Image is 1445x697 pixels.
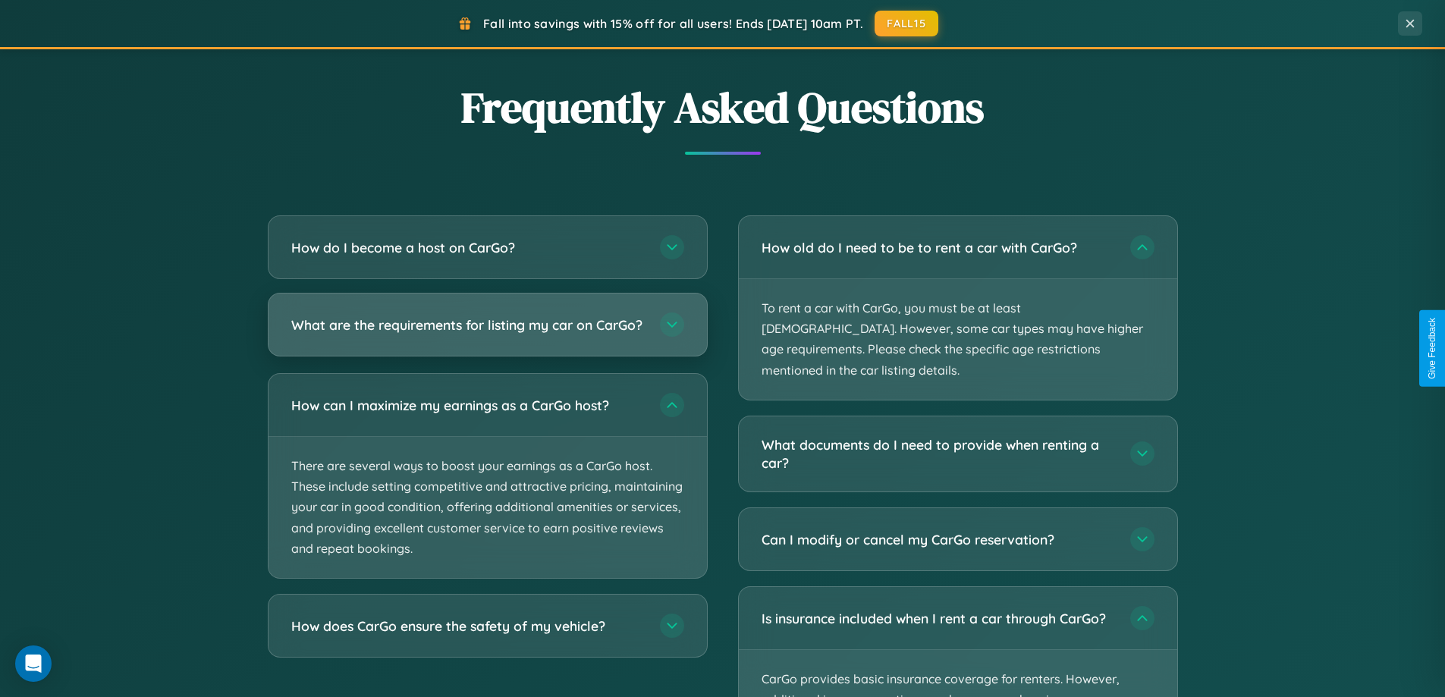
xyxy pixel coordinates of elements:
h3: How can I maximize my earnings as a CarGo host? [291,396,645,415]
p: There are several ways to boost your earnings as a CarGo host. These include setting competitive ... [269,437,707,578]
h3: How do I become a host on CarGo? [291,238,645,257]
div: Open Intercom Messenger [15,645,52,682]
button: FALL15 [875,11,938,36]
span: Fall into savings with 15% off for all users! Ends [DATE] 10am PT. [483,16,863,31]
h3: Is insurance included when I rent a car through CarGo? [762,609,1115,628]
h3: What are the requirements for listing my car on CarGo? [291,316,645,334]
h3: Can I modify or cancel my CarGo reservation? [762,530,1115,549]
div: Give Feedback [1427,318,1437,379]
h2: Frequently Asked Questions [268,78,1178,137]
p: To rent a car with CarGo, you must be at least [DEMOGRAPHIC_DATA]. However, some car types may ha... [739,279,1177,400]
h3: What documents do I need to provide when renting a car? [762,435,1115,473]
h3: How does CarGo ensure the safety of my vehicle? [291,617,645,636]
h3: How old do I need to be to rent a car with CarGo? [762,238,1115,257]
